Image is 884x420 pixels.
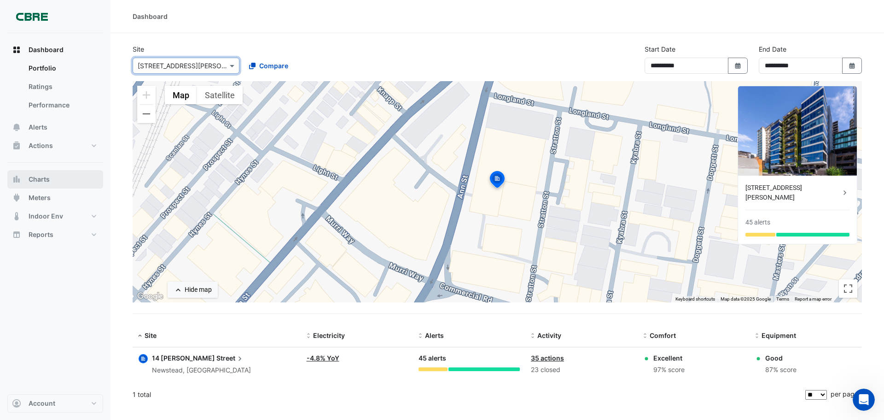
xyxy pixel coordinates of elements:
div: [STREET_ADDRESS][PERSON_NAME] [745,183,840,202]
div: 45 alerts [419,353,520,364]
button: Toggle fullscreen view [839,279,857,298]
a: Report a map error [795,296,832,302]
app-icon: Dashboard [12,45,21,54]
div: Dashboard [133,12,168,21]
span: Actions [29,141,53,150]
span: Activity [537,331,561,339]
span: 14 [PERSON_NAME] [152,354,215,362]
app-icon: Alerts [12,123,21,132]
span: Electricity [313,331,345,339]
button: Keyboard shortcuts [675,296,715,302]
div: 97% score [653,365,685,375]
button: Meters [7,189,103,207]
div: 45 alerts [745,218,770,227]
fa-icon: Select Date [848,62,856,70]
label: Site [133,44,144,54]
span: Street [216,353,244,363]
img: Company Logo [11,7,52,26]
div: Hide map [185,285,212,295]
label: Start Date [645,44,675,54]
div: 87% score [765,365,797,375]
a: Performance [21,96,103,114]
app-icon: Actions [12,141,21,150]
button: Compare [243,58,294,74]
div: Good [765,353,797,363]
span: Meters [29,193,51,202]
div: Excellent [653,353,685,363]
iframe: Intercom live chat [853,389,875,411]
span: Charts [29,175,50,184]
button: Actions [7,136,103,155]
button: Show street map [165,86,197,104]
button: Hide map [168,282,218,298]
a: Terms (opens in new tab) [776,296,789,302]
div: Dashboard [7,59,103,118]
span: Alerts [425,331,444,339]
button: Indoor Env [7,207,103,225]
button: Zoom out [137,105,156,123]
app-icon: Charts [12,175,21,184]
a: 35 actions [531,354,564,362]
button: Charts [7,170,103,189]
fa-icon: Select Date [734,62,742,70]
span: Site [145,331,157,339]
span: Reports [29,230,53,239]
button: Zoom in [137,86,156,104]
label: End Date [759,44,786,54]
app-icon: Reports [12,230,21,239]
span: Comfort [650,331,676,339]
span: Account [29,399,55,408]
img: site-pin-selected.svg [487,170,507,192]
button: Dashboard [7,41,103,59]
app-icon: Indoor Env [12,212,21,221]
app-icon: Meters [12,193,21,202]
img: Google [135,290,165,302]
a: Click to see this area on Google Maps [135,290,165,302]
span: Equipment [762,331,796,339]
img: 14 Stratton Street [738,86,857,176]
div: 1 total [133,383,803,406]
span: Indoor Env [29,212,63,221]
button: Show satellite imagery [197,86,243,104]
span: per page [831,390,858,398]
a: -4.8% YoY [307,354,339,362]
span: Compare [259,61,288,71]
span: Dashboard [29,45,64,54]
div: Newstead, [GEOGRAPHIC_DATA] [152,365,251,376]
a: Ratings [21,77,103,96]
button: Reports [7,225,103,244]
span: Map data ©2025 Google [721,296,771,302]
div: 23 closed [531,365,632,375]
a: Portfolio [21,59,103,77]
button: Alerts [7,118,103,136]
span: Alerts [29,123,47,132]
button: Account [7,394,103,413]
